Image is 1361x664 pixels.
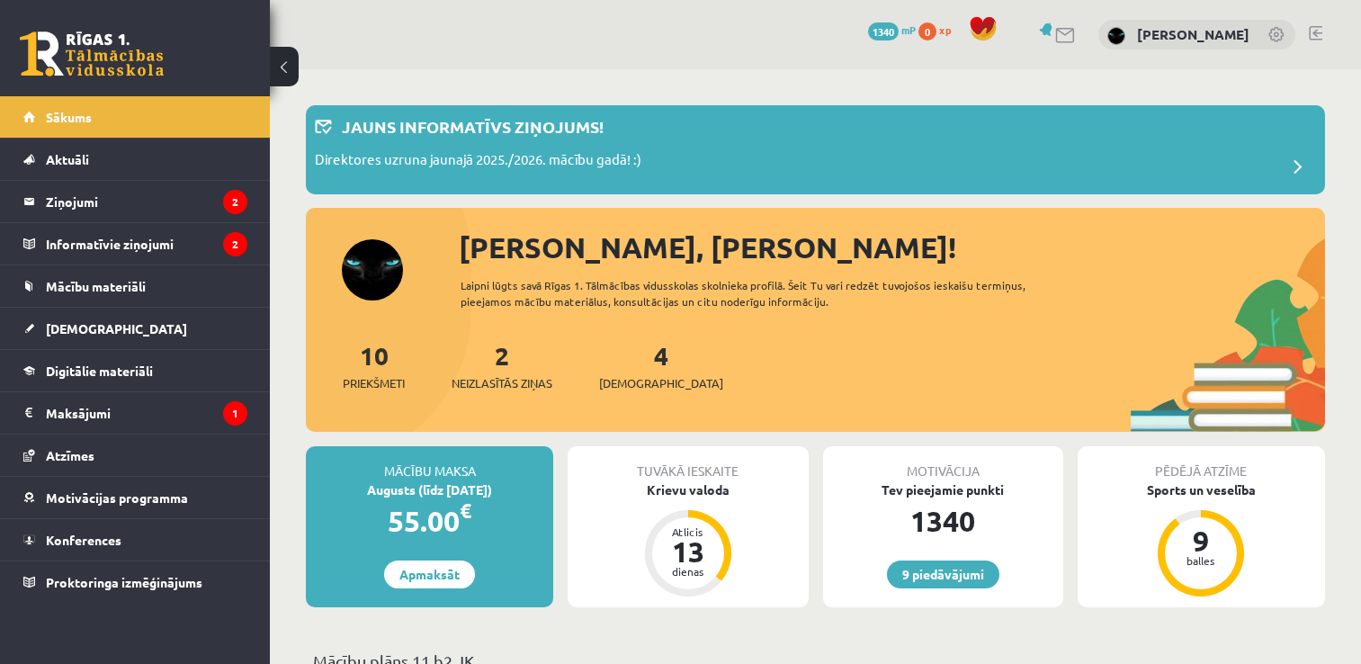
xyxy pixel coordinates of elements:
span: Motivācijas programma [46,489,188,506]
div: balles [1174,555,1228,566]
div: Augusts (līdz [DATE]) [306,480,553,499]
span: 0 [918,22,936,40]
div: Sports un veselība [1078,480,1325,499]
i: 2 [223,232,247,256]
span: € [460,498,471,524]
p: Direktores uzruna jaunajā 2025./2026. mācību gadā! :) [315,149,641,175]
a: [PERSON_NAME] [1137,25,1249,43]
span: mP [901,22,916,37]
span: xp [939,22,951,37]
span: Proktoringa izmēģinājums [46,574,202,590]
span: Aktuāli [46,151,89,167]
a: 10Priekšmeti [343,339,405,392]
a: Rīgas 1. Tālmācības vidusskola [20,31,164,76]
div: Tev pieejamie punkti [823,480,1063,499]
a: Atzīmes [23,435,247,476]
a: Sports un veselība 9 balles [1078,480,1325,599]
a: Apmaksāt [384,561,475,588]
div: Motivācija [823,446,1063,480]
legend: Ziņojumi [46,181,247,222]
a: Mācību materiāli [23,265,247,307]
a: 2Neizlasītās ziņas [452,339,552,392]
a: Konferences [23,519,247,561]
span: Atzīmes [46,447,94,463]
a: Maksājumi1 [23,392,247,434]
a: 9 piedāvājumi [887,561,999,588]
a: Krievu valoda Atlicis 13 dienas [568,480,808,599]
i: 1 [223,401,247,426]
div: 55.00 [306,499,553,543]
p: Jauns informatīvs ziņojums! [342,114,604,139]
div: Tuvākā ieskaite [568,446,808,480]
div: dienas [661,566,715,577]
div: [PERSON_NAME], [PERSON_NAME]! [459,226,1325,269]
div: 9 [1174,526,1228,555]
a: 4[DEMOGRAPHIC_DATA] [599,339,723,392]
div: 1340 [823,499,1063,543]
span: Mācību materiāli [46,278,146,294]
span: [DEMOGRAPHIC_DATA] [46,320,187,336]
a: Sākums [23,96,247,138]
i: 2 [223,190,247,214]
a: Jauns informatīvs ziņojums! Direktores uzruna jaunajā 2025./2026. mācību gadā! :) [315,114,1316,185]
span: Sākums [46,109,92,125]
img: Darja Koroļova [1107,27,1125,45]
a: 0 xp [918,22,960,37]
a: Motivācijas programma [23,477,247,518]
a: Proktoringa izmēģinājums [23,561,247,603]
a: Ziņojumi2 [23,181,247,222]
div: Atlicis [661,526,715,537]
a: 1340 mP [868,22,916,37]
a: Digitālie materiāli [23,350,247,391]
div: Mācību maksa [306,446,553,480]
span: 1340 [868,22,899,40]
div: Krievu valoda [568,480,808,499]
div: Laipni lūgts savā Rīgas 1. Tālmācības vidusskolas skolnieka profilā. Šeit Tu vari redzēt tuvojošo... [461,277,1072,310]
legend: Maksājumi [46,392,247,434]
span: Neizlasītās ziņas [452,374,552,392]
div: 13 [661,537,715,566]
div: Pēdējā atzīme [1078,446,1325,480]
span: [DEMOGRAPHIC_DATA] [599,374,723,392]
span: Priekšmeti [343,374,405,392]
a: Aktuāli [23,139,247,180]
a: [DEMOGRAPHIC_DATA] [23,308,247,349]
span: Konferences [46,532,121,548]
a: Informatīvie ziņojumi2 [23,223,247,265]
legend: Informatīvie ziņojumi [46,223,247,265]
span: Digitālie materiāli [46,363,153,379]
